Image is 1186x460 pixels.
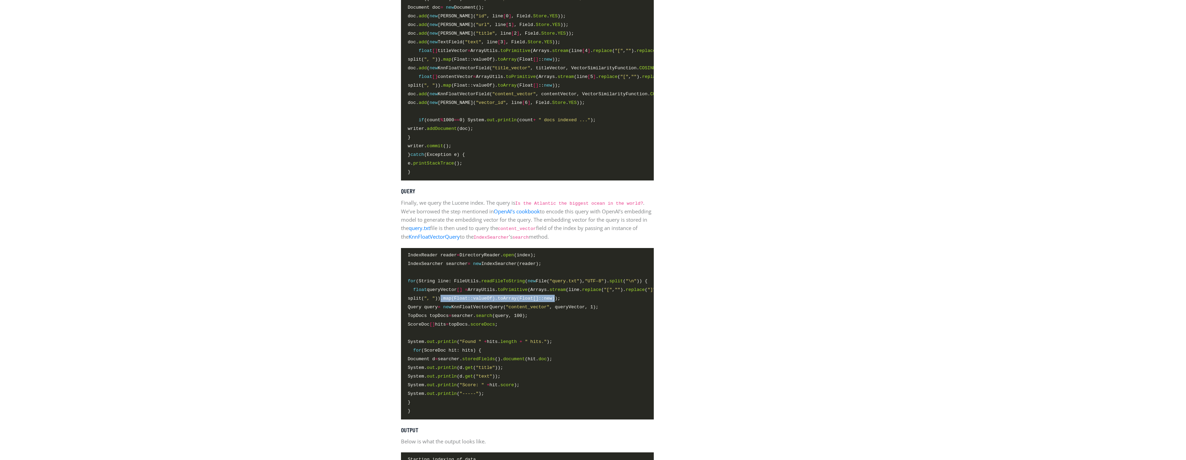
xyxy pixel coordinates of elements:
[408,390,484,397] span: System. . ( );
[642,74,661,79] span: replace
[498,57,517,62] span: toArray
[424,296,435,301] span: ", "
[506,74,536,79] span: toPrimitive
[413,287,427,292] span: float
[429,91,438,97] span: new
[408,134,411,141] span: }
[409,224,430,231] a: query.txt
[438,374,457,379] span: println
[408,277,648,285] span: (String line: FileUtils. ( File( ), ). ( )) {
[476,100,506,105] span: "vector_id"
[498,226,536,231] code: content_vector
[427,365,435,370] span: out
[424,83,435,88] span: ", "
[408,251,536,259] span: IndexReader reader DirectoryReader. (index);
[512,235,529,240] code: search
[429,65,438,71] span: new
[440,5,443,10] span: =
[408,64,664,72] span: doc. ( KnnFloatVectorField( , titleVector, VectorSimilarityFunction. ));
[492,65,530,71] span: "title_vector"
[582,48,585,53] span: [
[552,48,569,53] span: stream
[500,382,514,388] span: score
[626,278,636,284] span: "\n"
[503,356,525,362] span: document
[506,304,550,310] span: "content_vector"
[465,374,473,379] span: get
[506,22,509,27] span: [
[440,117,443,123] span: %
[427,382,435,388] span: out
[457,253,460,258] span: =
[509,14,511,19] span: ]
[538,117,590,123] span: " docs indexed ..."
[515,201,643,206] code: Is the Atlantic the biggest ocean in the world?
[408,407,411,415] span: }
[413,161,454,166] span: printStackTrace
[408,312,528,319] span: TopDocs topDocs searcher. (query, 100);
[462,356,495,362] span: storedFields
[408,38,561,46] span: doc. ( TextField( , line 3 , Field. . ));
[427,126,457,131] span: addDocument
[408,142,452,150] span: writer. ();
[424,57,435,62] span: ", "
[419,14,427,19] span: add
[609,278,623,284] span: split
[408,260,542,267] span: IndexSearcher searcher IndexSearcher(reader);
[519,339,522,344] span: +
[492,91,536,97] span: "content_vector"
[476,31,495,36] span: "title"
[541,31,555,36] span: Store
[429,39,438,45] span: new
[408,21,569,28] span: doc. ( [PERSON_NAME]( , line 1 , Field. . ));
[408,303,599,311] span: Query query KnnFloatVectorQuery( , queryVector, 1);
[522,100,525,105] span: [
[626,287,645,292] span: replace
[487,382,490,388] span: +
[528,39,541,45] span: Store
[503,39,506,45] span: ]
[511,31,514,36] span: [
[419,65,427,71] span: add
[419,100,427,105] span: add
[476,14,487,19] span: "id"
[533,117,536,123] span: +
[419,117,424,123] span: if
[449,313,452,318] span: =
[408,30,574,37] span: doc. ( [PERSON_NAME]( , line 2 , Field. . ));
[569,100,577,105] span: YES
[427,339,435,344] span: out
[438,304,440,310] span: =
[408,4,484,11] span: Document doc Document();
[409,233,460,240] a: KnnFloatVectorQuery
[593,74,596,79] span: ]
[427,143,443,149] span: commit
[408,99,585,106] span: doc. ( [PERSON_NAME]( , line 6 , Field. . ));
[413,348,421,353] span: for
[498,117,517,123] span: println
[408,168,411,176] span: }
[473,261,481,266] span: new
[446,322,449,327] span: =
[484,339,487,344] span: +
[419,39,427,45] span: add
[408,286,669,293] span: queryVector ArrayUtils. (Arrays. (line. ( , ). ( , ).
[460,391,479,396] span: "-----"
[494,208,540,215] a: OpenAI’s cookbook
[435,356,438,362] span: =
[432,48,438,53] span: []
[604,287,612,292] span: "["
[401,198,654,241] p: Finally, we query the Lucene index. The query is . We’ve borrowed the step mentioned in to encode...
[432,74,438,79] span: []
[454,117,460,123] span: ==
[408,73,686,80] span: contentVector ArrayUtils. (Arrays. (line 5 . ( , ). ( , ).
[408,321,498,328] span: ScoreDoc hits topDocs. ;
[429,14,438,19] span: new
[544,57,552,62] span: new
[481,278,525,284] span: readFileToString
[408,56,561,63] span: split( )). (Float::valueOf). (Float :: ));
[528,100,530,105] span: ]
[429,322,435,327] span: []
[487,117,495,123] span: out
[408,347,481,354] span: (ScoreDoc hit: hits) {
